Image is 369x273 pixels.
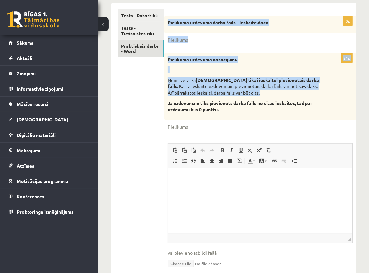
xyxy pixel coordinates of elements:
[168,123,188,130] a: Pielikums
[9,35,90,50] a: Sākums
[17,66,90,81] legend: Ziņojumi
[180,157,189,165] a: Ievietot/noņemt sarakstu ar aizzīmēm
[9,66,90,81] a: Ziņojumi
[9,189,90,204] a: Konferences
[7,11,60,28] a: Rīgas 1. Tālmācības vidusskola
[9,81,90,96] a: Informatīvie ziņojumi
[227,146,236,155] a: Slīpraksts (vadīšanas taustiņš+I)
[264,146,273,155] a: Noņemt stilus
[171,146,180,155] a: Ielīmēt (vadīšanas taustiņš+V)
[246,146,255,155] a: Apakšraksts
[218,146,227,155] a: Treknraksts (vadīšanas taustiņš+B)
[255,146,264,155] a: Augšraksts
[348,238,351,241] span: Mērogot
[168,36,188,43] a: Pielikums
[189,146,198,155] a: Ievietot no Worda
[236,146,246,155] a: Pasvītrojums (vadīšanas taustiņš+U)
[17,143,90,158] legend: Maksājumi
[168,100,312,113] strong: Ja uzdevumam tiks pievienots darba fails no citas ieskaites, tad par uzdevumu būs 0 punktu.
[246,157,257,165] a: Teksta krāsa
[17,132,56,138] span: Digitālie materiāli
[17,40,33,45] span: Sākums
[9,97,90,112] a: Mācību resursi
[9,50,90,65] a: Aktuāli
[118,40,164,58] a: Praktiskais darbs - Word
[17,193,44,199] span: Konferences
[9,173,90,189] a: Motivācijas programma
[207,157,216,165] a: Centrēti
[17,117,68,122] span: [DEMOGRAPHIC_DATA]
[198,157,207,165] a: Izlīdzināt pa kreisi
[180,146,189,155] a: Ievietot kā vienkāršu tekstu (vadīšanas taustiņš+pārslēgšanas taustiņš+V)
[118,9,164,22] a: Tests - Datortīkli
[168,19,268,25] strong: Pielikumā uzdevuma darba fails - Ieskaite.docx
[235,157,244,165] a: Math
[168,249,353,256] span: vai pievieno atbildi failā
[279,157,288,165] a: Atsaistīt
[168,77,320,96] p: Ņemt vērā, ka . Katrā ieskaitē uzdevumam pievienotais darba fails var būt savādāks. Arī pārraksto...
[216,157,226,165] a: Izlīdzināt pa labi
[290,157,299,165] a: Ievietot lapas pārtraukumu drukai
[9,127,90,142] a: Digitālie materiāli
[118,22,164,40] a: Tests - Tiešsaistes rīki
[207,146,216,155] a: Atkārtot (vadīšanas taustiņš+Y)
[226,157,235,165] a: Izlīdzināt malas
[168,56,237,62] strong: Pielikumā uzdevuma nosacījumi.
[270,157,279,165] a: Saite (vadīšanas taustiņš+K)
[171,157,180,165] a: Ievietot/noņemt numurētu sarakstu
[17,178,68,184] span: Motivācijas programma
[17,101,48,107] span: Mācību resursi
[9,204,90,219] a: Proktoringa izmēģinājums
[341,53,353,63] p: 21p
[17,81,90,96] legend: Informatīvie ziņojumi
[9,112,90,127] a: [DEMOGRAPHIC_DATA]
[9,143,90,158] a: Maksājumi
[168,168,352,234] iframe: Bagātinātā teksta redaktors, wiswyg-editor-user-answer-47433913773100
[17,163,34,169] span: Atzīmes
[198,146,207,155] a: Atcelt (vadīšanas taustiņš+Z)
[17,209,74,215] span: Proktoringa izmēģinājums
[343,16,353,26] p: 0p
[9,158,90,173] a: Atzīmes
[257,157,268,165] a: Fona krāsa
[168,77,319,89] strong: [DEMOGRAPHIC_DATA] tikai ieskaitei pievienotais darba fails
[189,157,198,165] a: Bloka citāts
[17,55,32,61] span: Aktuāli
